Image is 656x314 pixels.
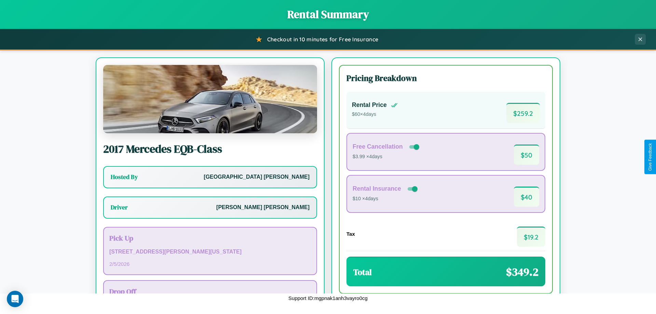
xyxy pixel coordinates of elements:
h3: Total [353,267,372,278]
span: $ 50 [514,145,539,165]
h4: Rental Price [352,101,387,109]
p: $10 × 4 days [353,194,419,203]
div: Open Intercom Messenger [7,291,23,307]
p: [STREET_ADDRESS][PERSON_NAME][US_STATE] [109,247,311,257]
span: $ 40 [514,187,539,207]
span: Checkout in 10 minutes for Free Insurance [267,36,378,43]
span: $ 349.2 [506,264,538,279]
img: Mercedes EQB-Class [103,65,317,133]
h2: 2017 Mercedes EQB-Class [103,141,317,156]
h4: Tax [346,231,355,237]
span: $ 259.2 [506,103,540,123]
h4: Rental Insurance [353,185,401,192]
h3: Hosted By [111,173,138,181]
div: Give Feedback [648,143,653,171]
h3: Pricing Breakdown [346,72,545,84]
h3: Driver [111,203,128,211]
h4: Free Cancellation [353,143,403,150]
p: [GEOGRAPHIC_DATA] [PERSON_NAME] [204,172,310,182]
p: [PERSON_NAME] [PERSON_NAME] [216,203,310,213]
p: $3.99 × 4 days [353,152,421,161]
p: 2 / 5 / 2026 [109,259,311,269]
p: $ 60 × 4 days [352,110,398,119]
p: Support ID: mgpnak1anh3vayro0cg [288,293,368,303]
h1: Rental Summary [7,7,649,22]
h3: Pick Up [109,233,311,243]
h3: Drop Off [109,286,311,296]
span: $ 19.2 [517,227,545,247]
